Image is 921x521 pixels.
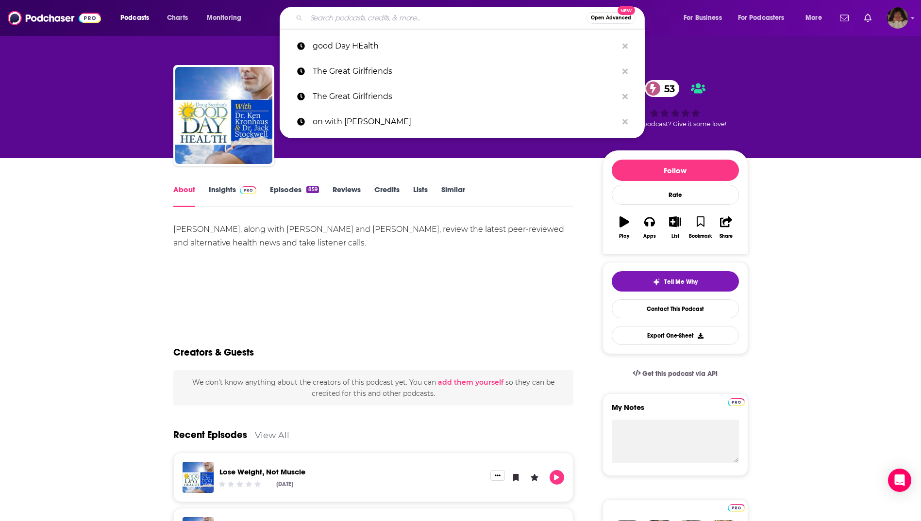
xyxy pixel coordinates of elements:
img: tell me why sparkle [653,278,660,286]
img: Podchaser Pro [728,398,745,406]
a: Reviews [333,185,361,207]
div: Bookmark [689,233,712,239]
div: [DATE] [276,481,293,488]
span: More [805,11,822,25]
a: Charts [161,10,194,26]
button: Show profile menu [887,7,908,29]
a: The Great Girlfriends [280,59,645,84]
a: Lose Weight, Not Muscle [219,467,305,476]
button: Bookmark Episode [509,470,523,485]
div: List [671,233,679,239]
button: Export One-Sheet [612,326,739,345]
a: Similar [441,185,465,207]
a: Credits [374,185,400,207]
button: Show More Button [490,470,505,481]
a: InsightsPodchaser Pro [209,185,257,207]
a: 53 [645,80,680,97]
div: Open Intercom Messenger [888,469,911,492]
span: Good podcast? Give it some love! [624,120,726,128]
div: Community Rating: 0 out of 5 [218,480,262,488]
a: Show notifications dropdown [836,10,853,26]
span: We don't know anything about the creators of this podcast yet . You can so they can be credited f... [192,378,554,397]
button: Play [612,210,637,245]
h2: Creators & Guests [173,346,254,358]
img: Podchaser - Follow, Share and Rate Podcasts [8,9,101,27]
span: Podcasts [120,11,149,25]
div: Apps [643,233,656,239]
button: List [662,210,687,245]
span: Open Advanced [591,16,631,20]
a: Pro website [728,397,745,406]
p: The Great Girlfriends [313,59,618,84]
button: add them yourself [438,378,503,386]
p: good Day HEalth [313,33,618,59]
span: 53 [654,80,680,97]
a: Show notifications dropdown [860,10,875,26]
span: Monitoring [207,11,241,25]
button: Play [550,470,564,485]
span: Logged in as angelport [887,7,908,29]
button: open menu [732,10,799,26]
button: open menu [677,10,734,26]
div: 53Good podcast? Give it some love! [603,74,748,134]
img: Podchaser Pro [240,186,257,194]
span: New [618,6,635,15]
a: Recent Episodes [173,429,247,441]
img: Podchaser Pro [728,504,745,512]
button: Open AdvancedNew [586,12,636,24]
div: Rate [612,185,739,205]
span: Charts [167,11,188,25]
div: 859 [306,186,318,193]
span: For Business [684,11,722,25]
button: Share [713,210,738,245]
a: on with [PERSON_NAME] [280,109,645,134]
div: [PERSON_NAME], along with [PERSON_NAME] and [PERSON_NAME], review the latest peer-reviewed and al... [173,223,574,250]
a: good Day HEalth [280,33,645,59]
input: Search podcasts, credits, & more... [306,10,586,26]
button: tell me why sparkleTell Me Why [612,271,739,292]
img: Lose Weight, Not Muscle [183,462,214,493]
div: Play [619,233,629,239]
img: Good Day Health [175,67,272,164]
a: Episodes859 [270,185,318,207]
a: View All [255,430,289,440]
button: open menu [114,10,162,26]
img: User Profile [887,7,908,29]
div: Share [720,233,733,239]
p: The Great Girlfriends [313,84,618,109]
label: My Notes [612,403,739,420]
span: Get this podcast via API [642,370,718,378]
button: open menu [799,10,834,26]
a: Contact This Podcast [612,299,739,318]
a: About [173,185,195,207]
span: For Podcasters [738,11,785,25]
button: Apps [637,210,662,245]
a: Lists [413,185,428,207]
div: Search podcasts, credits, & more... [289,7,654,29]
span: Tell Me Why [664,278,698,286]
p: on with mario [313,109,618,134]
button: Follow [612,160,739,181]
a: Get this podcast via API [625,362,726,386]
a: Pro website [728,503,745,512]
a: The Great Girlfriends [280,84,645,109]
button: open menu [200,10,254,26]
button: Bookmark [688,210,713,245]
button: Leave a Rating [527,470,542,485]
